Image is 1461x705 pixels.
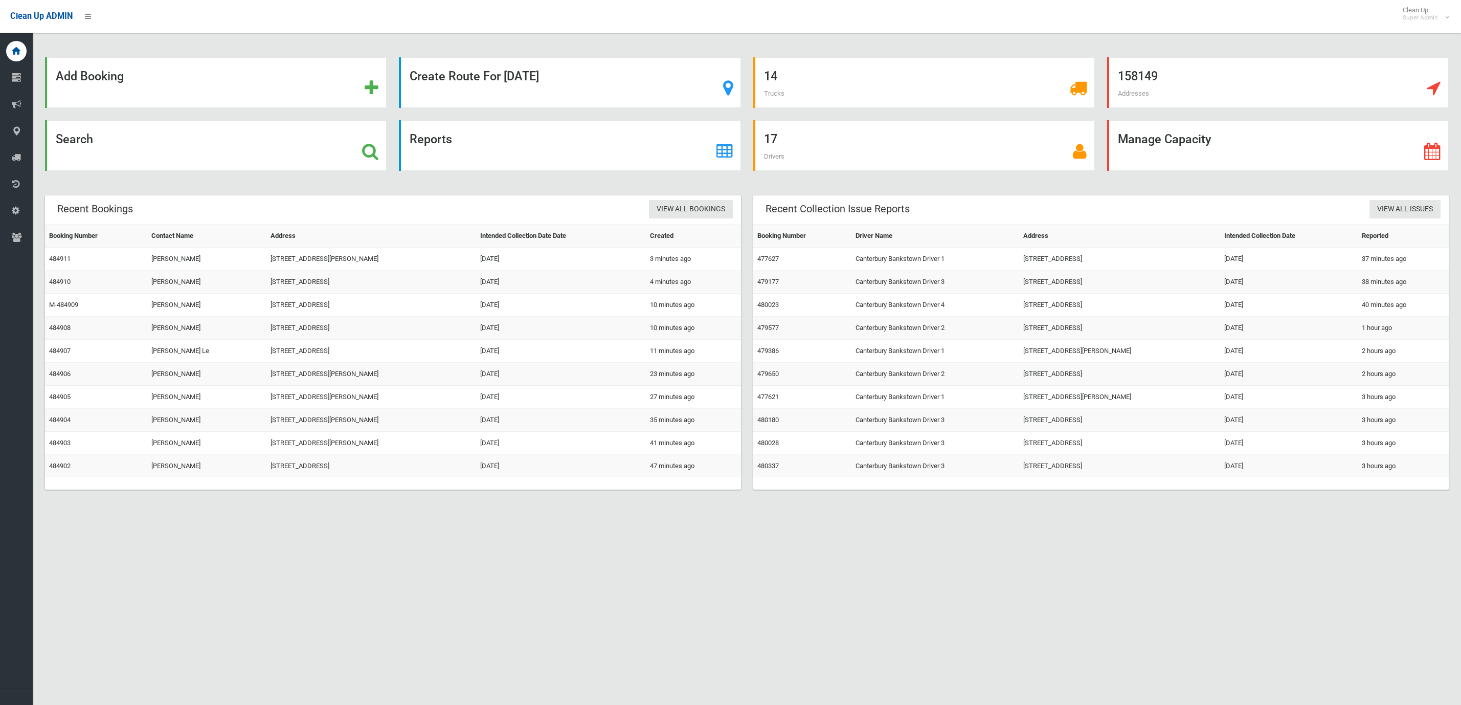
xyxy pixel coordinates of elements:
[45,199,145,219] header: Recent Bookings
[1220,455,1357,478] td: [DATE]
[851,317,1020,340] td: Canterbury Bankstown Driver 2
[49,347,71,355] a: 484907
[147,225,266,248] th: Contact Name
[1220,432,1357,455] td: [DATE]
[399,120,740,171] a: Reports
[1358,317,1449,340] td: 1 hour ago
[266,409,476,432] td: [STREET_ADDRESS][PERSON_NAME]
[1019,386,1220,409] td: [STREET_ADDRESS][PERSON_NAME]
[646,363,741,386] td: 23 minutes ago
[1358,363,1449,386] td: 2 hours ago
[646,386,741,409] td: 27 minutes ago
[56,132,93,146] strong: Search
[266,317,476,340] td: [STREET_ADDRESS]
[266,225,476,248] th: Address
[1107,120,1449,171] a: Manage Capacity
[646,294,741,317] td: 10 minutes ago
[851,248,1020,271] td: Canterbury Bankstown Driver 1
[10,11,73,21] span: Clean Up ADMIN
[266,340,476,363] td: [STREET_ADDRESS]
[476,432,646,455] td: [DATE]
[1358,386,1449,409] td: 3 hours ago
[1358,455,1449,478] td: 3 hours ago
[410,132,452,146] strong: Reports
[753,199,922,219] header: Recent Collection Issue Reports
[147,455,266,478] td: [PERSON_NAME]
[1019,271,1220,294] td: [STREET_ADDRESS]
[45,57,387,108] a: Add Booking
[1403,14,1438,21] small: Super Admin
[1220,225,1357,248] th: Intended Collection Date
[49,416,71,424] a: 484904
[1019,409,1220,432] td: [STREET_ADDRESS]
[49,439,71,447] a: 484903
[764,152,784,160] span: Drivers
[851,294,1020,317] td: Canterbury Bankstown Driver 4
[476,455,646,478] td: [DATE]
[764,90,784,97] span: Trucks
[757,393,779,401] a: 477621
[757,255,779,262] a: 477627
[476,225,646,248] th: Intended Collection Date Date
[56,69,124,83] strong: Add Booking
[1019,248,1220,271] td: [STREET_ADDRESS]
[646,271,741,294] td: 4 minutes ago
[147,248,266,271] td: [PERSON_NAME]
[1220,386,1357,409] td: [DATE]
[1369,200,1441,219] a: View All Issues
[764,132,777,146] strong: 17
[476,386,646,409] td: [DATE]
[646,317,741,340] td: 10 minutes ago
[1358,248,1449,271] td: 37 minutes ago
[147,271,266,294] td: [PERSON_NAME]
[753,225,851,248] th: Booking Number
[851,432,1020,455] td: Canterbury Bankstown Driver 3
[476,271,646,294] td: [DATE]
[49,255,71,262] a: 484911
[49,393,71,401] a: 484905
[476,248,646,271] td: [DATE]
[646,455,741,478] td: 47 minutes ago
[266,294,476,317] td: [STREET_ADDRESS]
[1019,432,1220,455] td: [STREET_ADDRESS]
[266,248,476,271] td: [STREET_ADDRESS][PERSON_NAME]
[147,317,266,340] td: [PERSON_NAME]
[646,409,741,432] td: 35 minutes ago
[1019,317,1220,340] td: [STREET_ADDRESS]
[1358,432,1449,455] td: 3 hours ago
[757,278,779,285] a: 479177
[851,363,1020,386] td: Canterbury Bankstown Driver 2
[851,455,1020,478] td: Canterbury Bankstown Driver 3
[1220,340,1357,363] td: [DATE]
[1220,248,1357,271] td: [DATE]
[1220,317,1357,340] td: [DATE]
[757,347,779,355] a: 479386
[49,324,71,332] a: 484908
[266,363,476,386] td: [STREET_ADDRESS][PERSON_NAME]
[147,432,266,455] td: [PERSON_NAME]
[45,225,147,248] th: Booking Number
[1019,455,1220,478] td: [STREET_ADDRESS]
[49,370,71,378] a: 484906
[851,386,1020,409] td: Canterbury Bankstown Driver 1
[851,225,1020,248] th: Driver Name
[1358,271,1449,294] td: 38 minutes ago
[1019,340,1220,363] td: [STREET_ADDRESS][PERSON_NAME]
[410,69,539,83] strong: Create Route For [DATE]
[49,301,78,309] a: M-484909
[266,271,476,294] td: [STREET_ADDRESS]
[49,278,71,285] a: 484910
[757,324,779,332] a: 479577
[757,439,779,447] a: 480028
[147,294,266,317] td: [PERSON_NAME]
[1220,409,1357,432] td: [DATE]
[476,340,646,363] td: [DATE]
[1398,6,1448,21] span: Clean Up
[1358,225,1449,248] th: Reported
[1220,294,1357,317] td: [DATE]
[757,301,779,309] a: 480023
[266,455,476,478] td: [STREET_ADDRESS]
[147,386,266,409] td: [PERSON_NAME]
[266,386,476,409] td: [STREET_ADDRESS][PERSON_NAME]
[851,340,1020,363] td: Canterbury Bankstown Driver 1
